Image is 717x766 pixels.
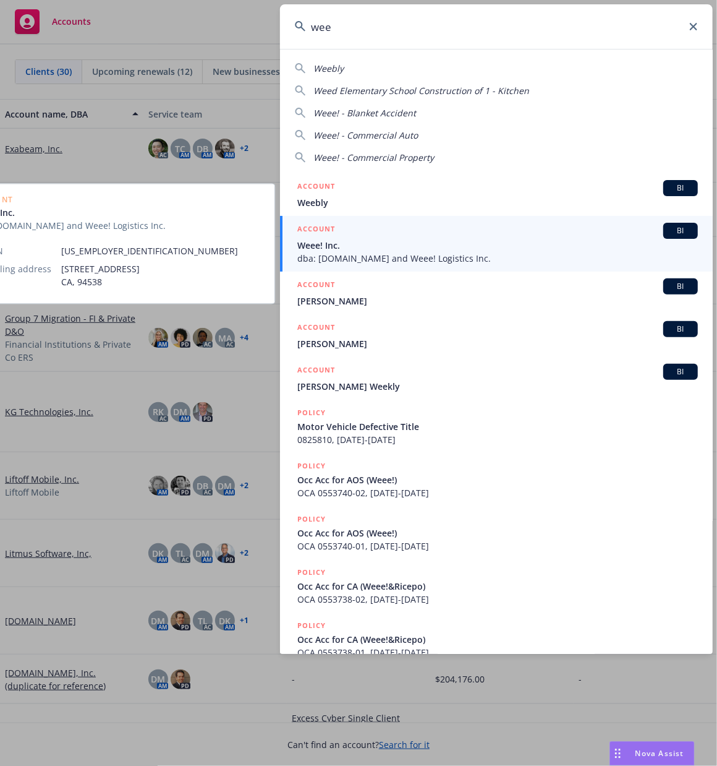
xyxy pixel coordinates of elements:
[297,433,698,446] span: 0825810, [DATE]-[DATE]
[297,460,326,472] h5: POLICY
[297,646,698,659] span: OCA 0553738-01, [DATE]-[DATE]
[280,357,713,400] a: ACCOUNTBI[PERSON_NAME] Weekly
[297,527,698,540] span: Occ Acc for AOS (Weee!)
[297,407,326,419] h5: POLICY
[668,324,693,335] span: BI
[668,281,693,292] span: BI
[297,619,326,632] h5: POLICY
[280,400,713,453] a: POLICYMotor Vehicle Defective Title0825810, [DATE]-[DATE]
[297,295,698,308] span: [PERSON_NAME]
[297,513,326,525] h5: POLICY
[297,633,698,646] span: Occ Acc for CA (Weee!&Ricepo)
[297,278,335,293] h5: ACCOUNT
[280,613,713,666] a: POLICYOcc Acc for CA (Weee!&Ricepo)OCA 0553738-01, [DATE]-[DATE]
[610,742,626,765] div: Drag to move
[297,223,335,238] h5: ACCOUNT
[297,364,335,379] h5: ACCOUNT
[668,225,693,236] span: BI
[668,183,693,194] span: BI
[297,420,698,433] span: Motor Vehicle Defective Title
[313,107,416,119] span: Weee! - Blanket Accident
[297,580,698,593] span: Occ Acc for CA (Weee!&Ricepo)
[297,593,698,606] span: OCA 0553738-02, [DATE]-[DATE]
[280,272,713,314] a: ACCOUNTBI[PERSON_NAME]
[280,453,713,506] a: POLICYOcc Acc for AOS (Weee!)OCA 0553740-02, [DATE]-[DATE]
[297,321,335,336] h5: ACCOUNT
[280,314,713,357] a: ACCOUNTBI[PERSON_NAME]
[297,252,698,265] span: dba: [DOMAIN_NAME] and Weee! Logistics Inc.
[297,540,698,553] span: OCA 0553740-01, [DATE]-[DATE]
[297,473,698,486] span: Occ Acc for AOS (Weee!)
[280,216,713,272] a: ACCOUNTBIWeee! Inc.dba: [DOMAIN_NAME] and Weee! Logistics Inc.
[280,173,713,216] a: ACCOUNTBIWeebly
[313,62,344,74] span: Weebly
[297,566,326,579] h5: POLICY
[609,741,695,766] button: Nova Assist
[635,748,684,759] span: Nova Assist
[313,129,418,141] span: Weee! - Commercial Auto
[297,486,698,499] span: OCA 0553740-02, [DATE]-[DATE]
[668,366,693,377] span: BI
[313,152,434,163] span: Weee! - Commercial Property
[297,337,698,350] span: [PERSON_NAME]
[297,380,698,393] span: [PERSON_NAME] Weekly
[280,559,713,613] a: POLICYOcc Acc for CA (Weee!&Ricepo)OCA 0553738-02, [DATE]-[DATE]
[280,4,713,49] input: Search...
[297,180,335,195] h5: ACCOUNT
[297,196,698,209] span: Weebly
[297,239,698,252] span: Weee! Inc.
[313,85,529,97] span: Weed Elementary School Construction of 1 - Kitchen
[280,506,713,559] a: POLICYOcc Acc for AOS (Weee!)OCA 0553740-01, [DATE]-[DATE]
